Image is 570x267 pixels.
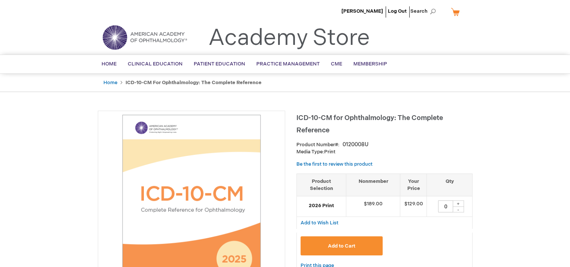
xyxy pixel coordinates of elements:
span: Add to Cart [328,243,355,249]
span: Membership [353,61,387,67]
strong: ICD-10-CM for Ophthalmology: The Complete Reference [126,80,262,86]
th: Product Selection [297,174,346,196]
span: Home [102,61,117,67]
input: Qty [438,200,453,212]
a: [PERSON_NAME] [341,8,383,14]
span: Patient Education [194,61,245,67]
div: + [453,200,464,207]
th: Nonmember [346,174,400,196]
th: Qty [427,174,472,196]
span: Practice Management [256,61,320,67]
div: 0120008U [343,141,368,148]
td: $189.00 [346,196,400,217]
span: ICD-10-CM for Ophthalmology: The Complete Reference [296,114,443,134]
span: CME [331,61,342,67]
a: Academy Store [208,25,370,52]
strong: Product Number [296,142,340,148]
a: Home [103,80,117,86]
div: - [453,206,464,212]
a: Log Out [388,8,407,14]
th: Your Price [400,174,427,196]
button: Add to Cart [301,236,383,255]
a: Be the first to review this product [296,161,373,167]
span: Clinical Education [128,61,183,67]
p: Print [296,148,473,156]
a: Add to Wish List [301,220,338,226]
span: Search [410,4,439,19]
strong: 2026 Print [301,202,343,209]
strong: Media Type: [296,149,324,155]
td: $129.00 [400,196,427,217]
